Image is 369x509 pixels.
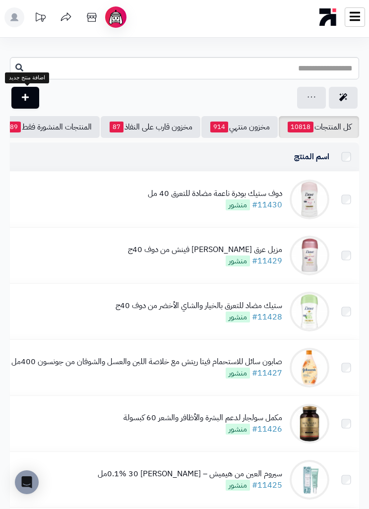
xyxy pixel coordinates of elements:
[290,348,329,387] img: صابون سائل للاستحمام فيتا ريتش مع خلاصة اللبن والعسل والشوفان من جونسون 400مل
[226,480,250,491] span: منشور
[28,7,53,30] a: تحديثات المنصة
[252,479,282,491] a: #11425
[101,116,200,138] a: مخزون قارب على النفاذ87
[128,244,282,255] div: مزيل عرق [PERSON_NAME] فينش من دوف 40ج
[252,311,282,323] a: #11428
[319,6,337,28] img: logo-mobile.png
[279,116,359,138] a: كل المنتجات10818
[226,255,250,266] span: منشور
[107,8,124,26] img: ai-face.png
[116,300,282,312] div: ستيك مضاد للتعرق بالخيار والشاي الأخضر من دوف 40ج
[290,236,329,275] img: مزيل عرق ستيك بيوتي فينش من دوف 40ج
[294,151,329,163] a: اسم المنتج
[201,116,278,138] a: مخزون منتهي914
[226,424,250,435] span: منشور
[252,423,282,435] a: #11426
[123,412,282,424] div: مكمل سولجار لدعم البشرة والأظافر والشعر 60 كبسولة
[252,367,282,379] a: #11427
[252,199,282,211] a: #11430
[110,122,123,132] span: 87
[288,122,313,132] span: 10818
[98,468,282,480] div: سيروم العين من هيميش – [PERSON_NAME] 0.1% 30مل
[226,312,250,322] span: منشور
[210,122,228,132] span: 914
[290,292,329,331] img: ستيك مضاد للتعرق بالخيار والشاي الأخضر من دوف 40ج
[15,470,39,494] div: Open Intercom Messenger
[5,72,49,83] div: اضافة منتج جديد
[290,460,329,500] img: سيروم العين من هيميش – مارين كير ريتينول 0.1% 30مل
[290,180,329,219] img: دوف ستيك بودرة ناعمة مضادة للتعرق 40 مل
[290,404,329,444] img: مكمل سولجار لدعم البشرة والأظافر والشعر 60 كبسولة
[252,255,282,267] a: #11429
[226,368,250,379] span: منشور
[226,199,250,210] span: منشور
[11,356,282,368] div: صابون سائل للاستحمام فيتا ريتش مع خلاصة اللبن والعسل والشوفان من جونسون 400مل
[148,188,282,199] div: دوف ستيك بودرة ناعمة مضادة للتعرق 40 مل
